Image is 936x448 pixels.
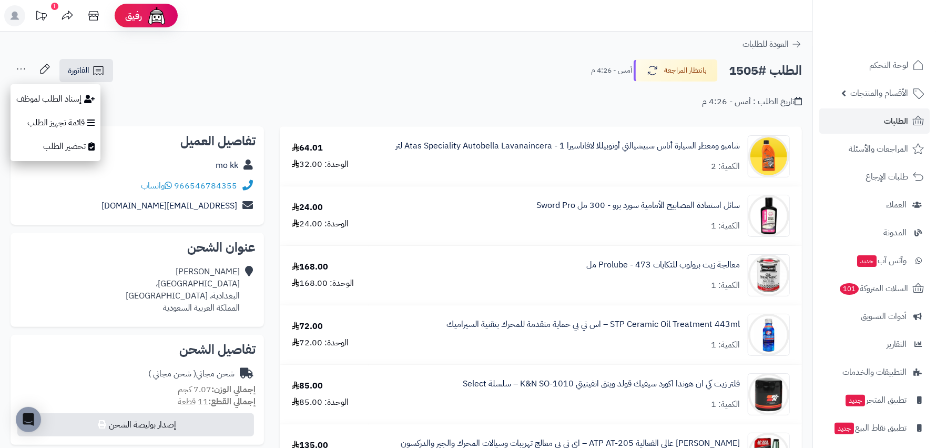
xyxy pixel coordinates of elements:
[849,142,908,156] span: المراجعات والأسئلة
[702,96,802,108] div: تاريخ الطلب : أمس - 4:26 م
[125,9,142,22] span: رفيق
[711,339,740,351] div: الكمية: 1
[748,195,789,237] img: 1738672175-Screenshot%202025-02-04%20151553-90x90.jpg
[887,337,907,352] span: التقارير
[748,254,789,296] img: 1747156515-1000074148-90x90.jpg
[19,135,256,147] h2: تفاصيل العميل
[819,304,930,329] a: أدوات التسويق
[178,383,256,396] small: 7.07 كجم
[840,283,859,295] span: 101
[819,332,930,357] a: التقارير
[141,180,172,192] a: واتساب
[292,218,349,230] div: الوحدة: 24.00
[857,255,877,267] span: جديد
[711,220,740,232] div: الكمية: 1
[292,261,328,273] div: 168.00
[17,413,254,436] button: إصدار بوليصة الشحن
[819,164,930,190] a: طلبات الإرجاع
[729,60,802,82] h2: الطلب #1505
[884,114,908,128] span: الطلبات
[869,58,908,73] span: لوحة التحكم
[748,314,789,356] img: 1747383194-1000075175-90x90.jpg
[68,64,89,77] span: الفاتورة
[292,142,323,154] div: 64.01
[292,380,323,392] div: 85.00
[883,225,907,240] span: المدونة
[742,38,802,51] a: العودة للطلبات
[819,136,930,162] a: المراجعات والأسئلة
[866,170,908,184] span: طلبات الإرجاع
[126,266,240,314] div: [PERSON_NAME] [GEOGRAPHIC_DATA]، البغدادية، [GEOGRAPHIC_DATA] المملكة العربية السعودية
[16,407,41,432] div: Open Intercom Messenger
[51,3,58,10] div: 1
[463,378,740,390] a: فلتر زيت كي ان هوندا اكورد سيفيك قولد وينق انفينيتي K&N SO‑1010 – سلسلة Select
[446,318,740,331] a: STP Ceramic Oil Treatment 443ml – اس تي بي حماية متقدمة للمحرك بتقنية السيراميك
[886,197,907,212] span: العملاء
[864,28,926,50] img: logo-2.png
[178,395,256,408] small: 11 قطعة
[819,387,930,413] a: تطبيق المتجرجديد
[292,396,349,409] div: الوحدة: 85.00
[586,259,740,271] a: معالجة زيت برولوب للتكايات Prolube - 473 مل
[842,365,907,380] span: التطبيقات والخدمات
[292,202,323,214] div: 24.00
[748,135,789,177] img: 1737445587-Atas%20Autobella-90x90.png
[148,368,235,380] div: شحن مجاني
[11,111,100,135] a: قائمة تجهيز الطلب
[819,192,930,217] a: العملاء
[536,200,740,212] a: سائل استعادة المصابيح الأمامية سورد برو - 300 مل Sword Pro
[711,161,740,173] div: الكمية: 2
[856,253,907,268] span: وآتس آب
[819,53,930,78] a: لوحة التحكم
[174,180,237,192] a: 966546784355
[819,248,930,273] a: وآتس آبجديد
[742,38,789,51] span: العودة للطلبات
[11,87,100,111] button: إسناد الطلب لموظف
[292,158,349,171] div: الوحدة: 32.00
[101,200,237,212] a: [EMAIL_ADDRESS][DOMAIN_NAME]
[216,159,238,172] a: mo kk
[292,337,349,349] div: الوحدة: 72.00
[59,59,113,82] a: الفاتورة
[819,108,930,134] a: الطلبات
[845,393,907,407] span: تطبيق المتجر
[19,343,256,356] h2: تفاصيل الشحن
[846,395,865,406] span: جديد
[835,423,854,434] span: جديد
[146,5,167,26] img: ai-face.png
[819,276,930,301] a: السلات المتروكة101
[819,360,930,385] a: التطبيقات والخدمات
[591,65,632,76] small: أمس - 4:26 م
[211,383,256,396] strong: إجمالي الوزن:
[395,140,740,152] a: شامبو ومعطر السيارة أتاس سبيشيالتي أوتوبيللا لافاناسيرا Atas Speciality Autobella Lavanaincera - ...
[833,421,907,435] span: تطبيق نقاط البيع
[208,395,256,408] strong: إجمالي القطع:
[19,241,256,254] h2: عنوان الشحن
[839,281,908,296] span: السلات المتروكة
[711,399,740,411] div: الكمية: 1
[28,5,54,29] a: تحديثات المنصة
[11,135,100,158] a: تحضير الطلب
[292,277,354,290] div: الوحدة: 168.00
[292,321,323,333] div: 72.00
[819,220,930,245] a: المدونة
[711,280,740,292] div: الكمية: 1
[819,415,930,441] a: تطبيق نقاط البيعجديد
[148,367,196,380] span: ( شحن مجاني )
[634,59,718,82] button: بانتظار المراجعة
[850,86,908,101] span: الأقسام والمنتجات
[748,373,789,415] img: 1751197403-1000091989-90x90.png
[861,309,907,324] span: أدوات التسويق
